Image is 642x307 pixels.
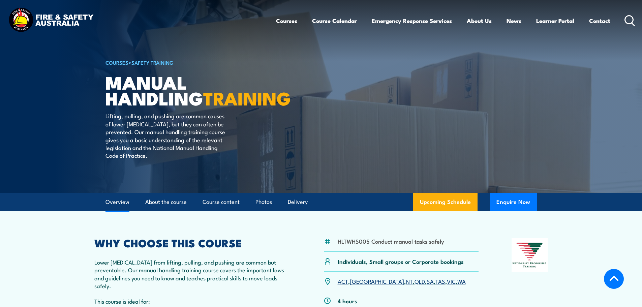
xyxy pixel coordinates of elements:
[203,193,240,211] a: Course content
[338,257,464,265] p: Individuals, Small groups or Corporate bookings
[536,12,574,30] a: Learner Portal
[589,12,610,30] a: Contact
[94,238,291,247] h2: WHY CHOOSE THIS COURSE
[338,277,466,285] p: , , , , , , ,
[372,12,452,30] a: Emergency Response Services
[105,58,272,66] h6: >
[338,237,444,245] li: HLTWHS005 Conduct manual tasks safely
[447,277,456,285] a: VIC
[94,258,291,290] p: Lower [MEDICAL_DATA] from lifting, pulling, and pushing are common but preventable. Our manual ha...
[490,193,537,211] button: Enquire Now
[94,297,291,305] p: This course is ideal for:
[435,277,445,285] a: TAS
[131,59,174,66] a: Safety Training
[338,297,357,305] p: 4 hours
[467,12,492,30] a: About Us
[312,12,357,30] a: Course Calendar
[105,193,129,211] a: Overview
[276,12,297,30] a: Courses
[457,277,466,285] a: WA
[427,277,434,285] a: SA
[105,59,128,66] a: COURSES
[512,238,548,272] img: Nationally Recognised Training logo.
[255,193,272,211] a: Photos
[350,277,404,285] a: [GEOGRAPHIC_DATA]
[105,112,228,159] p: Lifting, pulling, and pushing are common causes of lower [MEDICAL_DATA], but they can often be pr...
[338,277,348,285] a: ACT
[145,193,187,211] a: About the course
[413,193,478,211] a: Upcoming Schedule
[406,277,413,285] a: NT
[203,84,291,112] strong: TRAINING
[507,12,521,30] a: News
[105,74,272,105] h1: Manual Handling
[288,193,308,211] a: Delivery
[415,277,425,285] a: QLD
